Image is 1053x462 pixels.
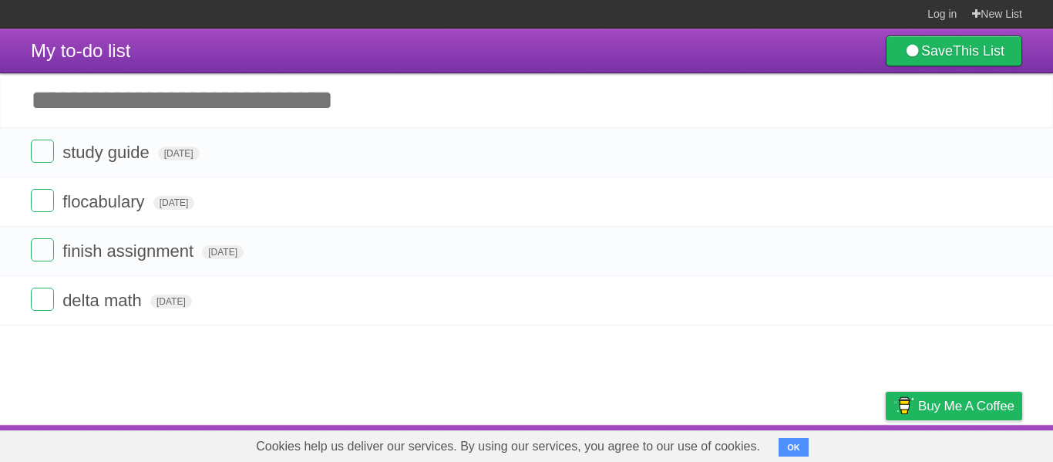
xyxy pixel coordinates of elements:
[31,288,54,311] label: Done
[779,438,809,457] button: OK
[62,143,153,162] span: study guide
[150,295,192,309] span: [DATE]
[813,429,847,458] a: Terms
[62,241,197,261] span: finish assignment
[202,245,244,259] span: [DATE]
[886,35,1022,66] a: SaveThis List
[153,196,195,210] span: [DATE]
[886,392,1022,420] a: Buy me a coffee
[866,429,906,458] a: Privacy
[31,189,54,212] label: Done
[31,140,54,163] label: Done
[241,431,775,462] span: Cookies help us deliver our services. By using our services, you agree to our use of cookies.
[158,147,200,160] span: [DATE]
[918,393,1014,420] span: Buy me a coffee
[953,43,1004,59] b: This List
[681,429,713,458] a: About
[62,192,148,211] span: flocabulary
[732,429,794,458] a: Developers
[62,291,146,310] span: delta math
[31,238,54,261] label: Done
[925,429,1022,458] a: Suggest a feature
[893,393,914,419] img: Buy me a coffee
[31,40,130,61] span: My to-do list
